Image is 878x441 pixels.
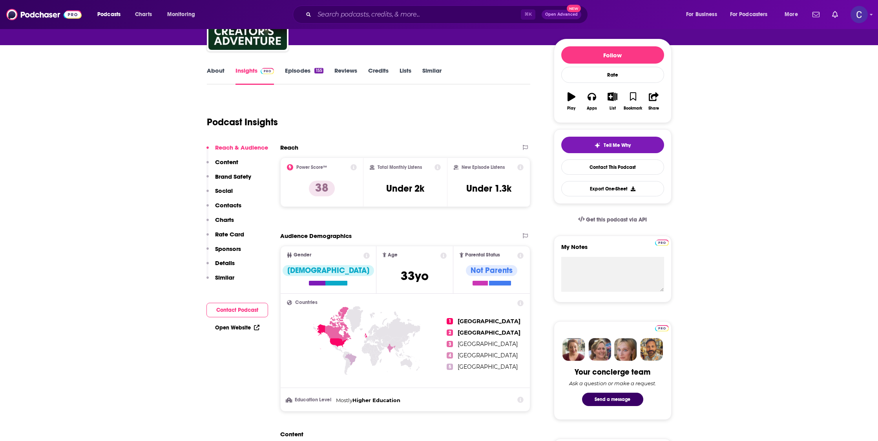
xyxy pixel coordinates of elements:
h2: Reach [280,144,298,151]
span: For Podcasters [730,9,768,20]
span: Logged in as publicityxxtina [851,6,868,23]
span: [GEOGRAPHIC_DATA] [458,363,518,370]
button: Brand Safety [206,173,251,187]
span: For Business [686,9,717,20]
div: Bookmark [624,106,642,111]
span: 2 [447,329,453,336]
span: 3 [447,341,453,347]
button: Apps [582,87,602,115]
span: Podcasts [97,9,120,20]
h2: Total Monthly Listens [378,165,422,170]
div: Apps [587,106,597,111]
span: [GEOGRAPHIC_DATA] [458,340,518,348]
span: 4 [447,352,453,359]
div: Play [567,106,575,111]
span: 33 yo [401,268,429,284]
span: [GEOGRAPHIC_DATA] [458,318,520,325]
span: Monitoring [167,9,195,20]
p: Reach & Audience [215,144,268,151]
p: Contacts [215,201,241,209]
img: Jules Profile [614,338,637,361]
button: Show profile menu [851,6,868,23]
button: open menu [725,8,779,21]
button: Export One-Sheet [561,181,664,196]
button: Details [206,259,235,274]
img: website_grey.svg [13,20,19,27]
span: [GEOGRAPHIC_DATA] [458,329,520,336]
button: Charts [206,216,234,231]
p: Rate Card [215,231,244,238]
h3: Education Level [287,397,333,403]
button: Reach & Audience [206,144,268,158]
span: Mostly [336,397,352,403]
img: Podchaser Pro [655,240,669,246]
a: Pro website [655,238,669,246]
button: open menu [681,8,727,21]
img: tab_domain_overview_orange.svg [21,46,27,52]
button: Bookmark [623,87,643,115]
span: [GEOGRAPHIC_DATA] [458,352,518,359]
button: open menu [162,8,205,21]
span: New [567,5,581,12]
img: Podchaser - Follow, Share and Rate Podcasts [6,7,82,22]
span: 1 [447,318,453,324]
img: Jon Profile [640,338,663,361]
div: Domain: [DOMAIN_NAME] [20,20,86,27]
a: Charts [130,8,157,21]
button: tell me why sparkleTell Me Why [561,137,664,153]
a: Lists [400,67,411,85]
button: Sponsors [206,245,241,260]
img: Podchaser Pro [261,68,274,74]
div: Search podcasts, credits, & more... [300,5,595,24]
input: Search podcasts, credits, & more... [314,8,521,21]
h2: New Episode Listens [462,165,505,170]
img: User Profile [851,6,868,23]
a: Contact This Podcast [561,159,664,175]
h1: Podcast Insights [207,116,278,128]
p: Details [215,259,235,267]
button: Contact Podcast [206,303,268,317]
div: Your concierge team [575,367,650,377]
div: Share [648,106,659,111]
a: Credits [368,67,389,85]
button: Share [643,87,664,115]
a: Pro website [655,324,669,331]
a: Show notifications dropdown [829,8,841,21]
p: Content [215,158,238,166]
div: Rate [561,67,664,83]
div: Domain Overview [30,46,70,51]
img: Podchaser Pro [655,325,669,331]
a: Reviews [334,67,357,85]
button: Play [561,87,582,115]
span: Charts [135,9,152,20]
a: Episodes155 [285,67,323,85]
span: Parental Status [465,253,500,258]
div: List [610,106,616,111]
img: logo_orange.svg [13,13,19,19]
span: 5 [447,364,453,370]
img: tell me why sparkle [594,142,601,148]
a: Show notifications dropdown [809,8,823,21]
div: Ask a question or make a request. [569,380,656,386]
button: Social [206,187,233,201]
button: Similar [206,274,234,288]
a: Open Website [215,324,259,331]
button: open menu [779,8,808,21]
button: open menu [92,8,131,21]
div: [DEMOGRAPHIC_DATA] [283,265,374,276]
a: Similar [422,67,442,85]
a: InsightsPodchaser Pro [235,67,274,85]
div: Not Parents [466,265,517,276]
span: Open Advanced [545,13,578,16]
label: My Notes [561,243,664,257]
span: Countries [295,300,318,305]
span: Higher Education [352,397,400,403]
a: About [207,67,225,85]
h2: Content [280,430,524,438]
div: 155 [314,68,323,73]
h3: Under 2k [386,183,424,194]
a: Get this podcast via API [572,210,653,229]
p: Similar [215,274,234,281]
button: Follow [561,46,664,64]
